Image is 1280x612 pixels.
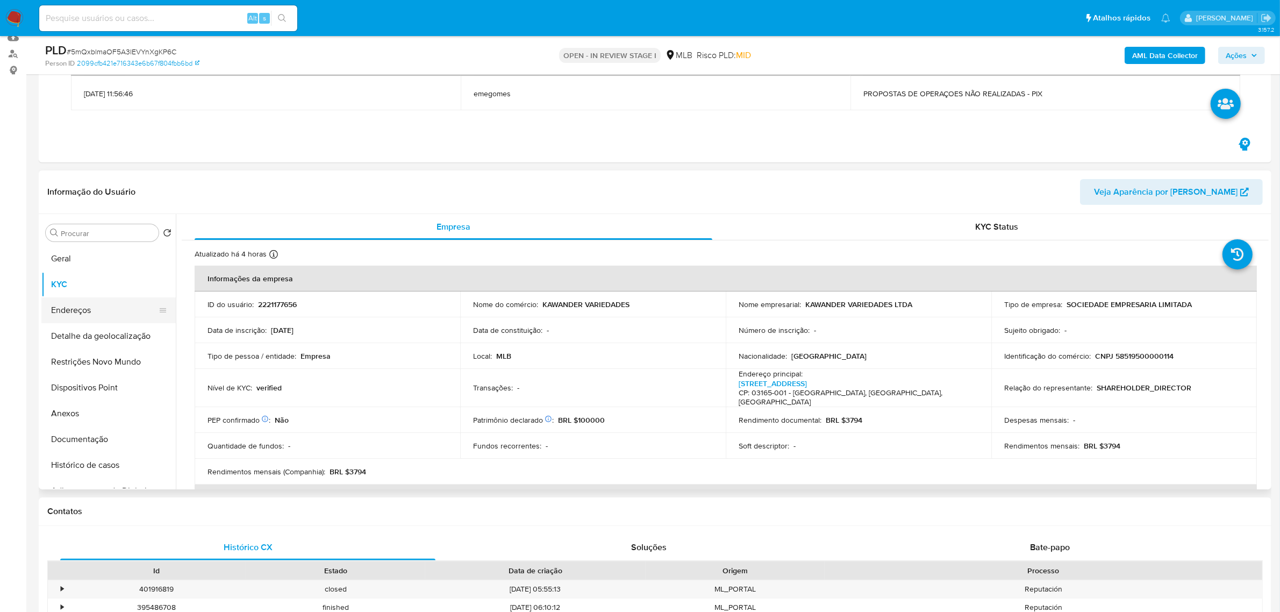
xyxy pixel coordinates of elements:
p: - [517,383,519,393]
input: Pesquise usuários ou casos... [39,11,297,25]
a: [STREET_ADDRESS] [739,378,807,389]
span: Histórico CX [224,541,273,553]
p: 2221177656 [258,300,297,309]
p: Identificação do comércio : [1004,351,1091,361]
p: Atualizado há 4 horas [195,249,267,259]
span: s [263,13,266,23]
p: MLB [496,351,511,361]
p: Rendimentos mensais (Companhia) : [208,467,325,476]
span: KYC Status [976,220,1019,233]
div: Data de criação [433,565,638,576]
p: Sujeito obrigado : [1004,325,1060,335]
button: Veja Aparência por [PERSON_NAME] [1080,179,1263,205]
p: BRL $3794 [826,415,862,425]
b: PLD [45,41,67,59]
p: - [814,325,816,335]
p: BRL $3794 [330,467,366,476]
b: Person ID [45,59,75,68]
p: Nome do comércio : [473,300,538,309]
p: Rendimento documental : [739,415,821,425]
div: [DATE] 05:55:13 [425,580,646,598]
span: Empresa [437,220,470,233]
span: emegomes [474,89,838,98]
div: Id [74,565,238,576]
p: BRL $100000 [558,415,605,425]
th: Detalhes de contato [195,485,1257,510]
p: [DATE] [271,325,294,335]
p: OPEN - IN REVIEW STAGE I [559,48,661,63]
button: Restrições Novo Mundo [41,349,176,375]
p: ID do usuário : [208,300,254,309]
button: Geral [41,246,176,272]
a: 2099cfb421e716343e6b67f804fbb6bd [77,59,199,68]
p: Nome empresarial : [739,300,801,309]
p: Data de constituição : [473,325,542,335]
a: Notificações [1161,13,1170,23]
div: Estado [253,565,417,576]
span: # 5mQxblmaOF5A3lEVYnXgKP6C [67,46,176,57]
button: Dispositivos Point [41,375,176,401]
span: Bate-papo [1030,541,1070,553]
p: SOCIEDADE EMPRESARIA LIMITADA [1067,300,1192,309]
button: Anexos [41,401,176,426]
div: 401916819 [67,580,246,598]
th: Informações da empresa [195,266,1257,291]
p: Número de inscrição : [739,325,810,335]
span: PROPOSTAS DE OPERAÇOES NÃO REALIZADAS - PIX [863,89,1227,98]
a: Sair [1261,12,1272,24]
p: KAWANDER VARIEDADES [542,300,630,309]
b: AML Data Collector [1132,47,1198,64]
p: Fundos recorrentes : [473,441,541,451]
p: Tipo de empresa : [1004,300,1062,309]
p: Patrimônio declarado : [473,415,554,425]
button: Detalhe da geolocalização [41,323,176,349]
button: AML Data Collector [1125,47,1205,64]
p: Relação do representante : [1004,383,1092,393]
button: Endereços [41,297,167,323]
span: MID [736,49,751,61]
p: - [546,441,548,451]
p: - [793,441,796,451]
p: - [1073,415,1075,425]
span: Atalhos rápidos [1093,12,1150,24]
div: Origem [653,565,817,576]
p: Tipo de pessoa / entidade : [208,351,296,361]
div: closed [246,580,425,598]
button: Ações [1218,47,1265,64]
button: Histórico de casos [41,452,176,478]
p: Quantidade de fundos : [208,441,284,451]
button: Retornar ao pedido padrão [163,229,171,240]
p: [GEOGRAPHIC_DATA] [791,351,867,361]
span: Risco PLD: [697,49,751,61]
span: Ações [1226,47,1247,64]
div: MLB [665,49,692,61]
button: Adiantamentos de Dinheiro [41,478,176,504]
p: CNPJ 58519500000114 [1095,351,1174,361]
p: emerson.gomes@mercadopago.com.br [1196,13,1257,23]
p: Soft descriptor : [739,441,789,451]
h4: CP: 03165-001 - [GEOGRAPHIC_DATA], [GEOGRAPHIC_DATA], [GEOGRAPHIC_DATA] [739,388,974,407]
div: • [61,584,63,594]
p: Endereço principal : [739,369,803,379]
p: SHAREHOLDER_DIRECTOR [1097,383,1191,393]
input: Procurar [61,229,154,238]
p: KAWANDER VARIEDADES LTDA [805,300,912,309]
p: Não [275,415,289,425]
p: - [288,441,290,451]
p: - [547,325,549,335]
p: Data de inscrição : [208,325,267,335]
button: search-icon [271,11,293,26]
div: Processo [832,565,1255,576]
span: Alt [248,13,257,23]
button: Documentação [41,426,176,452]
span: Soluções [631,541,667,553]
p: verified [256,383,282,393]
button: KYC [41,272,176,297]
div: Reputación [825,580,1262,598]
p: PEP confirmado : [208,415,270,425]
h1: Contatos [47,506,1263,517]
p: - [1064,325,1067,335]
p: Transações : [473,383,513,393]
p: Rendimentos mensais : [1004,441,1079,451]
p: Despesas mensais : [1004,415,1069,425]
